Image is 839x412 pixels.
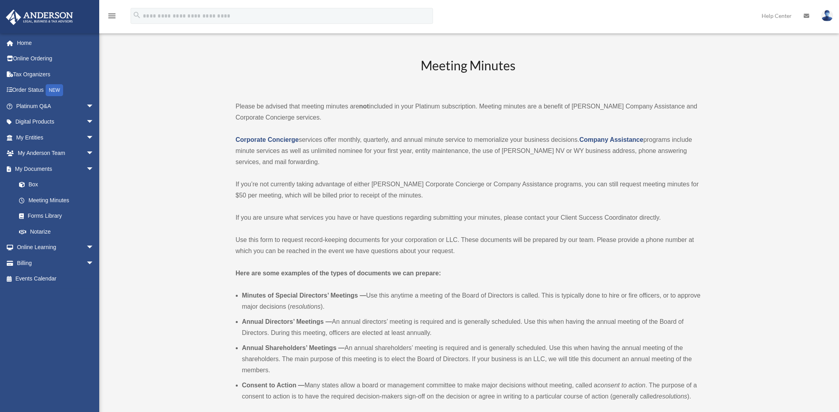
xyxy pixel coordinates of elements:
span: arrow_drop_down [86,145,102,162]
li: Use this anytime a meeting of the Board of Directors is called. This is typically done to hire or... [242,290,701,312]
a: Forms Library [11,208,106,224]
p: Use this form to request record-keeping documents for your corporation or LLC. These documents wi... [236,234,701,257]
a: Online Ordering [6,51,106,67]
a: menu [107,14,117,21]
i: search [133,11,141,19]
a: Tax Organizers [6,66,106,82]
i: menu [107,11,117,21]
p: If you’re not currently taking advantage of either [PERSON_NAME] Corporate Concierge or Company A... [236,179,701,201]
img: Anderson Advisors Platinum Portal [4,10,75,25]
strong: Here are some examples of the types of documents we can prepare: [236,270,441,277]
span: arrow_drop_down [86,240,102,256]
strong: not [359,103,369,110]
img: User Pic [821,10,833,21]
a: Digital Productsarrow_drop_down [6,114,106,130]
em: action [629,382,646,389]
a: Box [11,177,106,193]
b: Annual Directors’ Meetings — [242,318,332,325]
a: Events Calendar [6,271,106,287]
b: Minutes of Special Directors’ Meetings — [242,292,366,299]
a: Online Learningarrow_drop_down [6,240,106,255]
li: Many states allow a board or management committee to make major decisions without meeting, called... [242,380,701,402]
a: My Anderson Teamarrow_drop_down [6,145,106,161]
a: Corporate Concierge [236,136,299,143]
span: arrow_drop_down [86,161,102,177]
b: Consent to Action — [242,382,305,389]
p: Please be advised that meeting minutes are included in your Platinum subscription. Meeting minute... [236,101,701,123]
a: Home [6,35,106,51]
a: Meeting Minutes [11,192,102,208]
em: consent to [597,382,627,389]
span: arrow_drop_down [86,98,102,114]
a: Platinum Q&Aarrow_drop_down [6,98,106,114]
em: resolutions [656,393,687,400]
li: An annual directors’ meeting is required and is generally scheduled. Use this when having the ann... [242,316,701,338]
span: arrow_drop_down [86,114,102,130]
p: If you are unsure what services you have or have questions regarding submitting your minutes, ple... [236,212,701,223]
li: An annual shareholders’ meeting is required and is generally scheduled. Use this when having the ... [242,342,701,376]
p: services offer monthly, quarterly, and annual minute service to memorialize your business decisio... [236,134,701,168]
a: Company Assistance [579,136,643,143]
a: Notarize [11,224,106,240]
a: Billingarrow_drop_down [6,255,106,271]
a: Order StatusNEW [6,82,106,99]
span: arrow_drop_down [86,255,102,271]
em: resolutions [290,303,320,310]
a: My Entitiesarrow_drop_down [6,130,106,145]
b: Annual Shareholders’ Meetings — [242,344,345,351]
a: My Documentsarrow_drop_down [6,161,106,177]
div: NEW [46,84,63,96]
span: arrow_drop_down [86,130,102,146]
h2: Meeting Minutes [236,57,701,90]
